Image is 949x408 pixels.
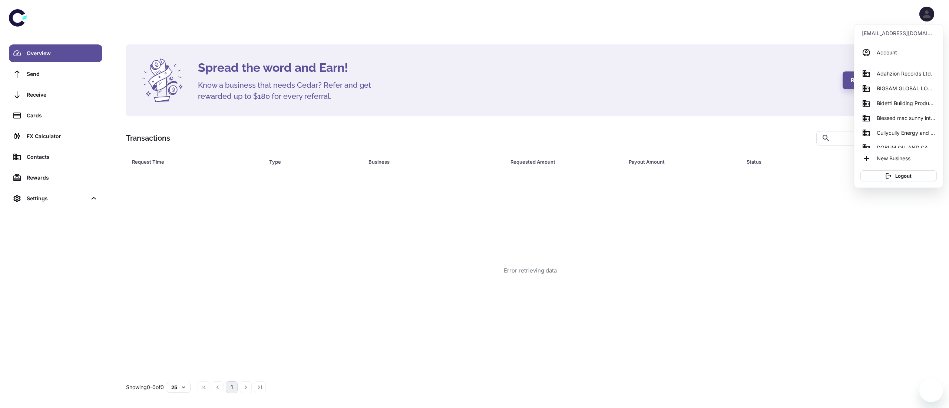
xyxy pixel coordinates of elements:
[877,84,935,93] span: BIGSAM GLOBAL LOGISTICS LTD
[877,70,932,78] span: Adahzion Records Ltd.
[857,45,940,60] a: Account
[877,114,935,122] span: Blessed mac sunny international ventures
[862,29,935,37] p: [EMAIL_ADDRESS][DOMAIN_NAME]
[877,129,935,137] span: Cullycully Energy and Trade services
[857,151,940,166] li: New Business
[877,144,935,152] span: DOBUM OIL AND GAS LIMITED
[919,378,943,402] iframe: Button to launch messaging window
[860,170,937,181] button: Logout
[877,99,935,107] span: Bidetti Building Product Enterprise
